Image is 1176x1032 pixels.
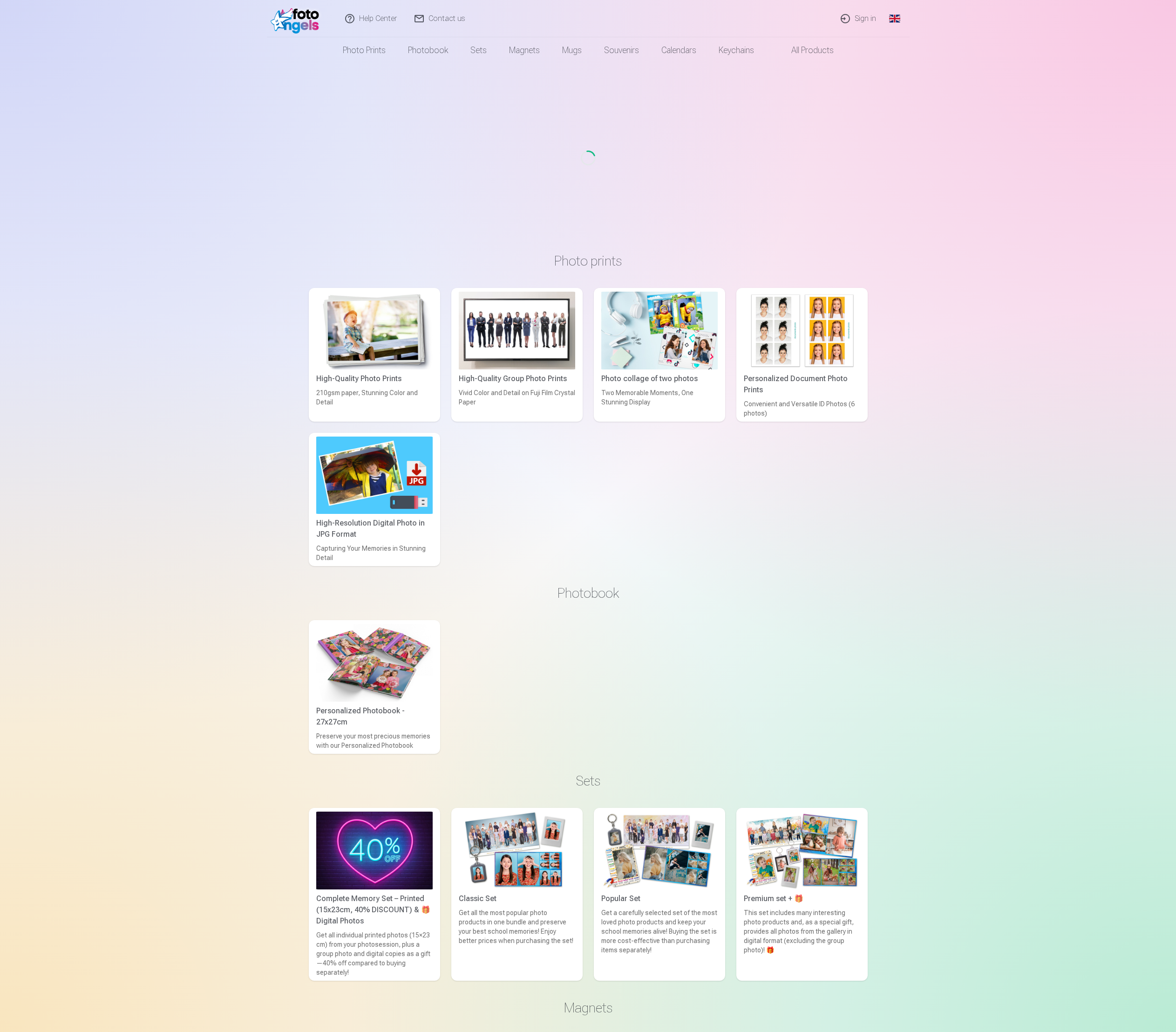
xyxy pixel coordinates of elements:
a: Photobook [397,37,459,63]
h3: Sets [316,772,860,789]
img: Complete Memory Set – Printed (15x23cm, 40% DISCOUNT) & 🎁 Digital Photos [316,812,433,889]
div: Get a carefully selected set of the most loved photo products and keep your school memories alive... [598,908,721,977]
div: Two Memorable Moments, One Stunning Display [598,388,721,418]
div: Personalized Document Photo Prints [740,373,864,396]
img: High-Quality Group Photo Prints [459,292,575,369]
div: Premium set + 🎁 [740,893,864,904]
div: 210gsm paper, Stunning Color and Detail [313,388,436,418]
img: Photo collage of two photos [601,292,718,369]
img: Popular Set [601,812,718,889]
a: Calendars [650,37,707,63]
a: Souvenirs [593,37,650,63]
a: Sets [459,37,498,63]
a: Keychains [707,37,765,63]
div: Convenient and Versatile ID Photos (6 photos) [740,399,864,418]
a: Complete Memory Set – Printed (15x23cm, 40% DISCOUNT) & 🎁 Digital PhotosComplete Memory Set – Pri... [309,808,440,981]
a: High-Quality Photo PrintsHigh-Quality Photo Prints210gsm paper, Stunning Color and Detail [309,288,440,422]
h3: Photobook [316,585,860,601]
a: Personalized Photobook - 27x27cmPersonalized Photobook - 27x27cmPreserve your most precious memor... [309,620,440,754]
div: Get all the most popular photo products in one bundle and preserve your best school memories! Enj... [455,908,579,977]
a: Personalized Document Photo PrintsPersonalized Document Photo PrintsConvenient and Versatile ID P... [736,288,868,422]
img: Personalized Photobook - 27x27cm [316,624,433,702]
div: High-Quality Group Photo Prints [455,373,579,384]
div: Classic Set [455,893,579,904]
a: High-Resolution Digital Photo in JPG FormatHigh-Resolution Digital Photo in JPG FormatCapturing Y... [309,433,440,567]
div: High-Quality Photo Prints [313,373,436,384]
img: Premium set + 🎁 [744,812,860,889]
h3: Photo prints [316,253,860,269]
a: Mugs [551,37,593,63]
img: High-Quality Photo Prints [316,292,433,369]
div: Popular Set [598,893,721,904]
img: Classic Set [459,812,575,889]
a: Magnets [498,37,551,63]
img: High-Resolution Digital Photo in JPG Format [316,437,433,514]
h3: Magnets [316,999,860,1016]
div: Capturing Your Memories in Stunning Detail [313,544,436,562]
div: Complete Memory Set – Printed (15x23cm, 40% DISCOUNT) & 🎁 Digital Photos [313,893,436,927]
div: Vivid Color and Detail on Fuji Film Crystal Paper [455,388,579,418]
div: Photo collage of two photos [598,373,721,384]
div: Personalized Photobook - 27x27cm [313,705,436,728]
a: Photo collage of two photosPhoto collage of two photosTwo Memorable Moments, One Stunning Display [594,288,725,422]
div: Preserve your most precious memories with our Personalized Photobook [313,731,436,750]
div: High-Resolution Digital Photo in JPG Format [313,518,436,540]
a: Popular SetPopular SetGet a carefully selected set of the most loved photo products and keep your... [594,808,725,981]
a: High-Quality Group Photo PrintsHigh-Quality Group Photo PrintsVivid Color and Detail on Fuji Film... [451,288,583,422]
img: /fa1 [271,4,324,34]
div: This set includes many interesting photo products and, as a special gift, provides all photos fro... [740,908,864,977]
a: Classic SetClassic SetGet all the most popular photo products in one bundle and preserve your bes... [451,808,583,981]
a: All products [765,37,845,63]
a: Photo prints [332,37,397,63]
img: Personalized Document Photo Prints [744,292,860,369]
div: Get all individual printed photos (15×23 cm) from your photosession, plus a group photo and digit... [313,930,436,977]
a: Premium set + 🎁 Premium set + 🎁This set includes many interesting photo products and, as a specia... [736,808,868,981]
